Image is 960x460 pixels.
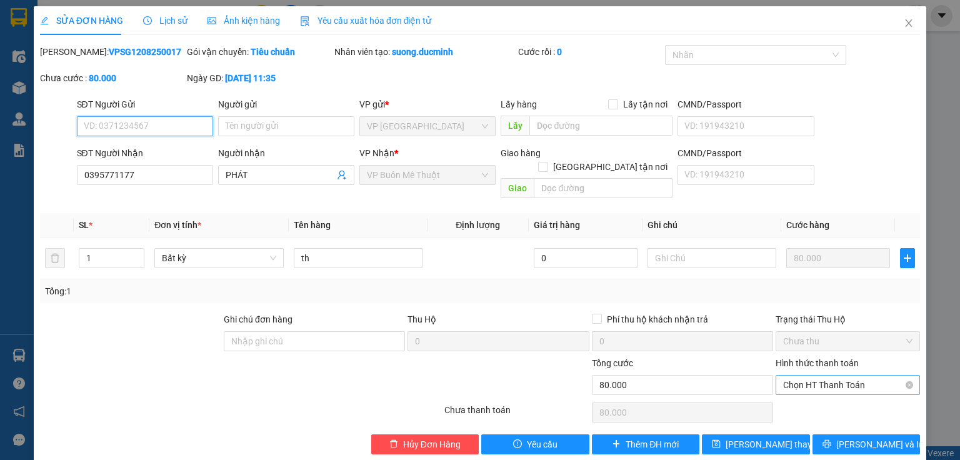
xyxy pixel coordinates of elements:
[726,437,826,451] span: [PERSON_NAME] thay đổi
[162,249,276,267] span: Bất kỳ
[218,97,354,111] div: Người gửi
[891,6,926,41] button: Close
[513,439,522,449] span: exclamation-circle
[40,16,123,26] span: SỬA ĐƠN HÀNG
[89,73,116,83] b: 80.000
[647,248,776,268] input: Ghi Chú
[501,99,537,109] span: Lấy hàng
[187,71,331,85] div: Ngày GD:
[45,284,371,298] div: Tổng: 1
[612,439,621,449] span: plus
[901,253,914,263] span: plus
[367,166,488,184] span: VP Buôn Mê Thuột
[786,220,829,230] span: Cước hàng
[900,248,915,268] button: plus
[501,178,534,198] span: Giao
[224,331,405,351] input: Ghi chú đơn hàng
[40,45,184,59] div: [PERSON_NAME]:
[40,16,49,25] span: edit
[187,45,331,59] div: Gói vận chuyển:
[592,358,633,368] span: Tổng cước
[109,47,181,57] b: VPSG1208250017
[443,403,590,425] div: Chưa thanh toán
[776,358,859,368] label: Hình thức thanh toán
[79,220,89,230] span: SL
[207,16,280,26] span: Ảnh kiện hàng
[143,16,187,26] span: Lịch sử
[143,16,152,25] span: clock-circle
[77,146,213,160] div: SĐT Người Nhận
[548,160,672,174] span: [GEOGRAPHIC_DATA] tận nơi
[602,312,713,326] span: Phí thu hộ khách nhận trả
[407,314,436,324] span: Thu Hộ
[294,248,422,268] input: VD: Bàn, Ghế
[677,146,814,160] div: CMND/Passport
[786,248,890,268] input: 0
[776,312,920,326] div: Trạng thái Thu Hộ
[224,314,292,324] label: Ghi chú đơn hàng
[529,116,672,136] input: Dọc đường
[300,16,310,26] img: icon
[337,170,347,180] span: user-add
[392,47,453,57] b: suong.ducminh
[527,437,557,451] span: Yêu cầu
[702,434,810,454] button: save[PERSON_NAME] thay đổi
[367,117,488,136] span: VP Sài Gòn
[154,220,201,230] span: Đơn vị tính
[836,437,924,451] span: [PERSON_NAME] và In
[389,439,398,449] span: delete
[40,71,184,85] div: Chưa cước :
[334,45,516,59] div: Nhân viên tạo:
[359,148,394,158] span: VP Nhận
[906,381,913,389] span: close-circle
[456,220,500,230] span: Định lượng
[225,73,276,83] b: [DATE] 11:35
[403,437,461,451] span: Hủy Đơn Hàng
[904,18,914,28] span: close
[812,434,921,454] button: printer[PERSON_NAME] và In
[501,148,541,158] span: Giao hàng
[712,439,721,449] span: save
[300,16,432,26] span: Yêu cầu xuất hóa đơn điện tử
[534,178,672,198] input: Dọc đường
[45,248,65,268] button: delete
[77,97,213,111] div: SĐT Người Gửi
[251,47,295,57] b: Tiêu chuẩn
[371,434,479,454] button: deleteHủy Đơn Hàng
[642,213,781,237] th: Ghi chú
[218,146,354,160] div: Người nhận
[481,434,589,454] button: exclamation-circleYêu cầu
[359,97,496,111] div: VP gửi
[501,116,529,136] span: Lấy
[822,439,831,449] span: printer
[626,437,679,451] span: Thêm ĐH mới
[518,45,662,59] div: Cước rồi :
[783,376,912,394] span: Chọn HT Thanh Toán
[294,220,331,230] span: Tên hàng
[592,434,700,454] button: plusThêm ĐH mới
[557,47,562,57] b: 0
[677,97,814,111] div: CMND/Passport
[783,332,912,351] span: Chưa thu
[534,220,580,230] span: Giá trị hàng
[618,97,672,111] span: Lấy tận nơi
[207,16,216,25] span: picture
